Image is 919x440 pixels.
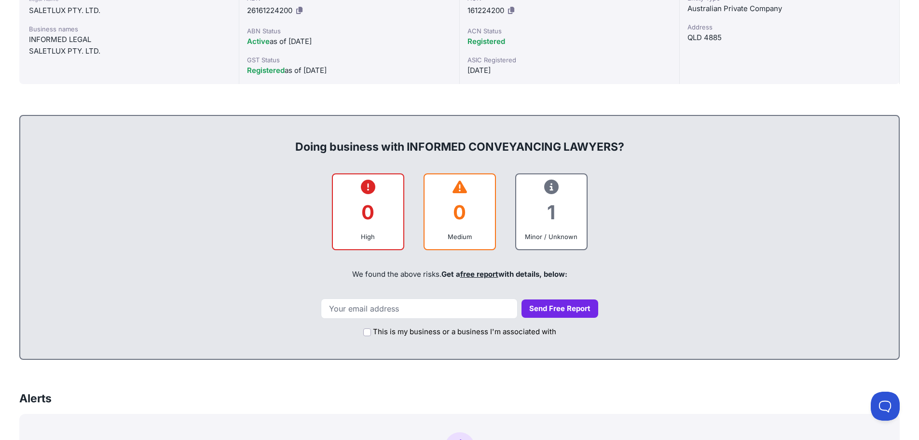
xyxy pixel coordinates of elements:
[247,36,451,47] div: as of [DATE]
[467,65,672,76] div: [DATE]
[687,32,892,43] div: QLD 4885
[524,193,579,232] div: 1
[687,3,892,14] div: Australian Private Company
[29,45,229,57] div: SALETLUX PTY. LTD.
[467,26,672,36] div: ACN Status
[432,232,487,241] div: Medium
[521,299,598,318] button: Send Free Report
[30,124,889,155] div: Doing business with INFORMED CONVEYANCING LAWYERS?
[432,193,487,232] div: 0
[460,270,498,279] a: free report
[524,232,579,241] div: Minor / Unknown
[247,26,451,36] div: ABN Status
[247,55,451,65] div: GST Status
[29,34,229,45] div: INFORMED LEGAL
[441,270,567,279] span: Get a with details, below:
[19,391,52,406] h3: Alerts
[467,37,505,46] span: Registered
[247,66,285,75] span: Registered
[29,5,229,16] div: SALETLUX PTY. LTD.
[247,37,270,46] span: Active
[871,392,900,421] iframe: Toggle Customer Support
[467,6,504,15] span: 161224200
[687,22,892,32] div: Address
[247,6,292,15] span: 26161224200
[30,258,889,291] div: We found the above risks.
[29,24,229,34] div: Business names
[467,55,672,65] div: ASIC Registered
[341,232,396,241] div: High
[341,193,396,232] div: 0
[247,65,451,76] div: as of [DATE]
[321,298,518,319] input: Your email address
[373,326,556,338] label: This is my business or a business I'm associated with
